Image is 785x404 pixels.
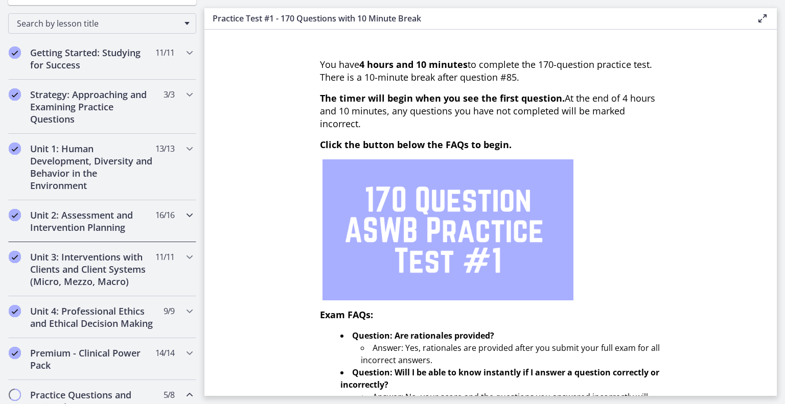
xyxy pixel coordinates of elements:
[320,92,655,130] span: At the end of 4 hours and 10 minutes, any questions you have not completed will be marked incorrect.
[17,18,179,29] span: Search by lesson title
[30,46,155,71] h2: Getting Started: Studying for Success
[361,342,661,366] li: Answer: Yes, rationales are provided after you submit your full exam for all incorrect answers.
[9,46,21,59] i: Completed
[9,209,21,221] i: Completed
[352,330,494,341] strong: Question: Are rationales provided?
[9,142,21,155] i: Completed
[155,251,174,263] span: 11 / 11
[164,305,174,317] span: 9 / 9
[155,142,174,155] span: 13 / 13
[30,88,155,125] h2: Strategy: Approaching and Examining Practice Questions
[9,305,21,317] i: Completed
[9,347,21,359] i: Completed
[320,308,373,321] span: Exam FAQs:
[155,46,174,59] span: 11 / 11
[30,251,155,288] h2: Unit 3: Interventions with Clients and Client Systems (Micro, Mezzo, Macro)
[322,159,573,300] img: 1.png
[164,389,174,401] span: 5 / 8
[8,13,196,34] div: Search by lesson title
[164,88,174,101] span: 3 / 3
[320,58,652,83] span: You have to complete the 170-question practice test. There is a 10-minute break after question #85.
[30,209,155,233] h2: Unit 2: Assessment and Intervention Planning
[9,251,21,263] i: Completed
[340,367,659,390] strong: Question: Will I be able to know instantly if I answer a question correctly or incorrectly?
[213,12,740,25] h3: Practice Test #1 - 170 Questions with 10 Minute Break
[9,88,21,101] i: Completed
[30,142,155,192] h2: Unit 1: Human Development, Diversity and Behavior in the Environment
[30,347,155,371] h2: Premium - Clinical Power Pack
[320,138,512,151] span: Click the button below the FAQs to begin.
[155,209,174,221] span: 16 / 16
[359,58,468,70] strong: 4 hours and 10 minutes
[155,347,174,359] span: 14 / 14
[320,92,565,104] span: The timer will begin when you see the first question.
[30,305,155,329] h2: Unit 4: Professional Ethics and Ethical Decision Making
